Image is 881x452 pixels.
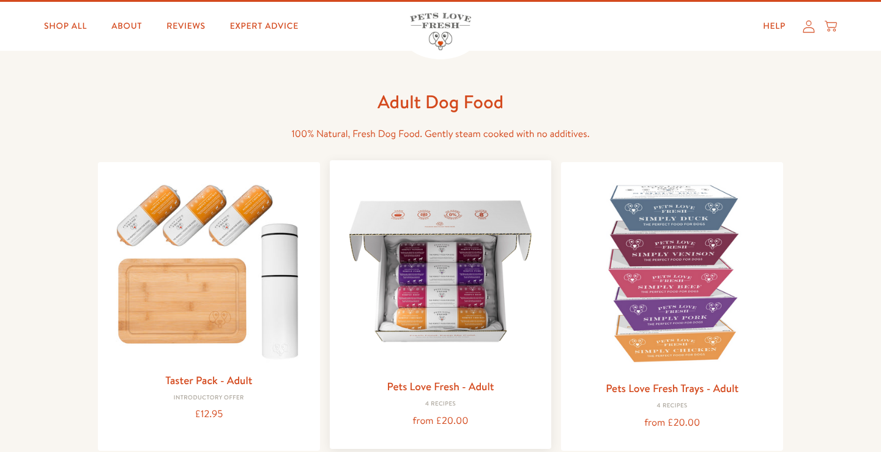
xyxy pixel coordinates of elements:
[387,379,494,394] a: Pets Love Fresh - Adult
[340,170,542,372] img: Pets Love Fresh - Adult
[108,406,310,423] div: £12.95
[157,14,215,39] a: Reviews
[220,14,308,39] a: Expert Advice
[606,380,738,396] a: Pets Love Fresh Trays - Adult
[245,90,636,114] h1: Adult Dog Food
[340,413,542,429] div: from £20.00
[108,172,310,366] img: Taster Pack - Adult
[340,401,542,408] div: 4 Recipes
[34,14,97,39] a: Shop All
[753,14,795,39] a: Help
[571,415,773,431] div: from £20.00
[165,372,252,388] a: Taster Pack - Adult
[571,172,773,374] img: Pets Love Fresh Trays - Adult
[410,13,471,50] img: Pets Love Fresh
[291,127,589,141] span: 100% Natural, Fresh Dog Food. Gently steam cooked with no additives.
[571,402,773,410] div: 4 Recipes
[108,395,310,402] div: Introductory Offer
[102,14,152,39] a: About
